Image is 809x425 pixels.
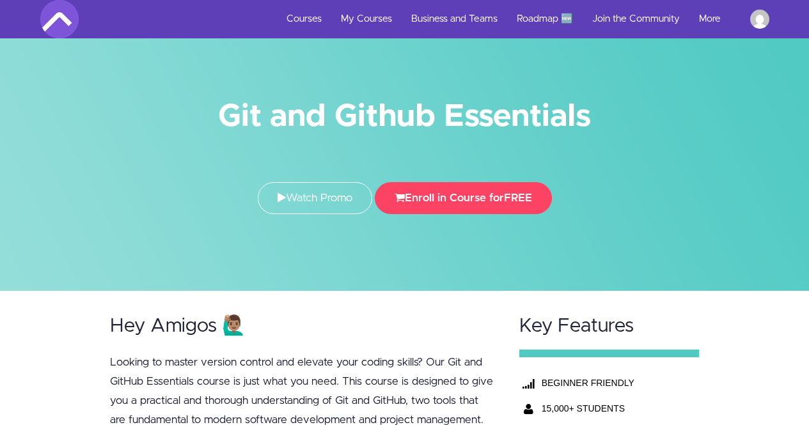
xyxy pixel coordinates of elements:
[375,182,552,214] button: Enroll in Course forFREE
[538,370,682,396] th: BEGINNER FRIENDLY
[110,316,495,337] h2: Hey Amigos 🙋🏽‍♂️
[40,102,769,131] h1: Git and Github Essentials
[504,192,532,203] span: FREE
[258,182,372,214] a: Watch Promo
[750,10,769,29] img: tawanda.safe@gmail.com
[519,316,700,337] h2: Key Features
[538,396,682,421] th: 15,000+ STUDENTS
